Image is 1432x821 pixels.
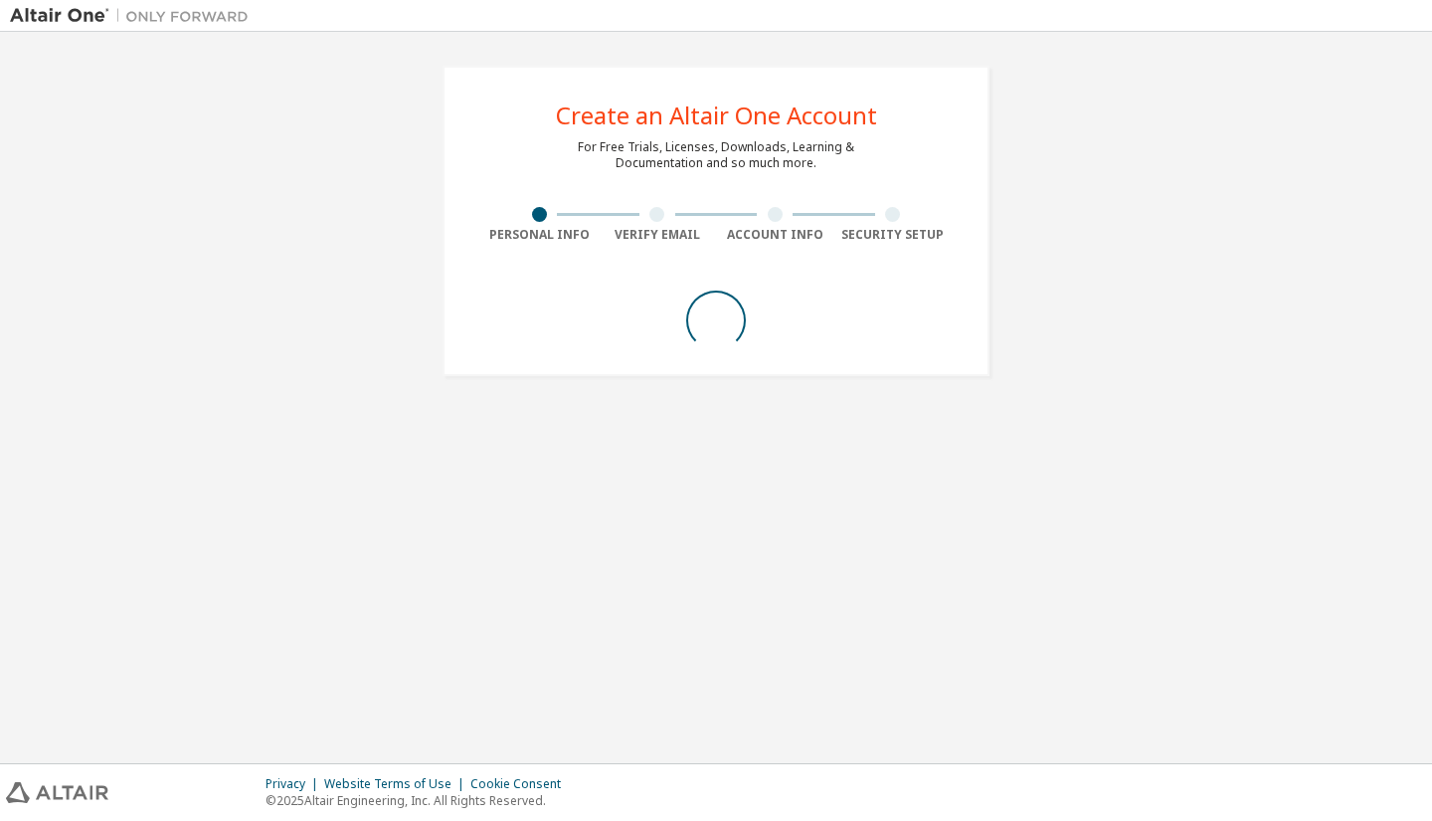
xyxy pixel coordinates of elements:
div: Security Setup [834,227,953,243]
div: Account Info [716,227,834,243]
div: Verify Email [599,227,717,243]
div: Cookie Consent [470,776,573,792]
div: Personal Info [480,227,599,243]
div: Website Terms of Use [324,776,470,792]
p: © 2025 Altair Engineering, Inc. All Rights Reserved. [266,792,573,809]
img: Altair One [10,6,259,26]
div: Privacy [266,776,324,792]
img: altair_logo.svg [6,782,108,803]
div: Create an Altair One Account [556,103,877,127]
div: For Free Trials, Licenses, Downloads, Learning & Documentation and so much more. [578,139,854,171]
